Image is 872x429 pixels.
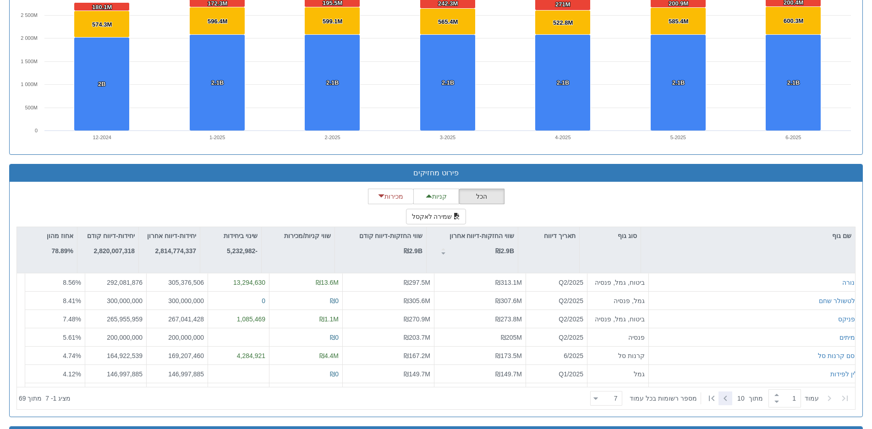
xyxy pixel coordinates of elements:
div: 265,955,959 [89,315,143,324]
div: מנורה [842,278,859,287]
div: Q2/2025 [530,333,583,342]
button: קניות [413,189,459,204]
button: הכל [459,189,505,204]
text: 5-2025 [670,135,686,140]
div: גמל [591,369,645,379]
div: גמל, פנסיה [591,296,645,305]
div: שווי קניות/מכירות [262,227,335,244]
span: ₪205M [501,334,522,341]
tspan: 600.3M [784,17,803,24]
tspan: 596.4M [208,18,227,25]
tspan: 2.1B [672,79,685,86]
div: סוג גוף [580,227,641,244]
span: ₪0 [330,370,339,378]
span: ₪307.6M [495,297,522,304]
tspan: 574.3M [92,21,112,28]
div: Q2/2025 [530,315,583,324]
text: 4-2025 [555,135,570,140]
span: ₪305.6M [404,297,430,304]
span: ‏עמוד [805,394,819,403]
text: 12-2024 [93,135,111,140]
text: 500M [25,105,38,110]
div: ‏מציג 1 - 7 ‏ מתוך 69 [19,388,71,408]
div: 305,376,506 [150,278,204,287]
tspan: 599.1M [323,18,342,25]
div: 146,997,885 [89,369,143,379]
div: 1,085,469 [212,315,265,324]
button: קסם קרנות סל [818,351,859,360]
span: 10 [737,394,749,403]
tspan: 565.4M [438,18,458,25]
div: 292,081,876 [89,278,143,287]
div: 0 [212,296,265,305]
div: 7.48 % [29,315,81,324]
span: ₪203.7M [404,334,430,341]
div: Q1/2025 [530,369,583,379]
div: שם גוף [641,227,855,244]
span: ₪270.9M [404,315,430,323]
strong: ₪2.9B [495,247,514,255]
tspan: 271M [555,1,570,8]
div: קרנות סל [591,351,645,360]
span: ₪0 [330,297,339,304]
button: מכירות [368,189,414,204]
text: 3-2025 [440,135,455,140]
span: ₪173.5M [495,352,522,359]
button: עמיתים [839,333,859,342]
button: ילין לפידות [830,369,859,379]
button: אלטשולר שחם [819,296,859,305]
div: 267,041,428 [150,315,204,324]
div: 300,000,000 [89,296,143,305]
p: יחידות-דיווח אחרון [147,231,196,241]
div: 146,997,885 [150,369,204,379]
strong: 2,820,007,318 [93,247,135,255]
strong: ₪2.9B [404,247,422,255]
strong: -5,232,982 [227,247,258,255]
p: שינוי ביחידות [224,231,258,241]
div: 4.74 % [29,351,81,360]
div: 4,284,921 [212,351,265,360]
tspan: 2.1B [211,79,224,86]
tspan: 2.1B [442,79,454,86]
div: 164,922,539 [89,351,143,360]
div: 8.41 % [29,296,81,305]
div: 4.12 % [29,369,81,379]
tspan: 1 000M [21,81,38,87]
tspan: 2.1B [557,79,569,86]
div: 200,000,000 [89,333,143,342]
p: שווי החזקות-דיווח אחרון [450,231,514,241]
span: ₪1.1M [319,315,339,323]
button: הפניקס [838,315,859,324]
text: 1-2025 [209,135,225,140]
div: 6/2025 [530,351,583,360]
tspan: 2.1B [326,79,339,86]
text: 0 [35,128,38,133]
text: 2-2025 [324,135,340,140]
span: ₪149.7M [495,370,522,378]
span: ₪167.2M [404,352,430,359]
span: ₪4.4M [319,352,339,359]
tspan: 2B [98,81,106,87]
tspan: 2 000M [21,35,38,41]
div: 169,207,460 [150,351,204,360]
tspan: 2 500M [21,12,38,18]
tspan: 522.8M [553,19,573,26]
div: 8.56 % [29,278,81,287]
tspan: 585.4M [669,18,688,25]
text: 6-2025 [785,135,801,140]
strong: 2,814,774,337 [155,247,196,255]
div: Q2/2025 [530,278,583,287]
div: 200,000,000 [150,333,204,342]
h3: פירוט מחזיקים [16,169,856,177]
tspan: 1 500M [21,59,38,64]
span: ‏מספר רשומות בכל עמוד [630,394,697,403]
div: תאריך דיווח [518,227,579,244]
strong: 78.89% [52,247,73,255]
div: 13,294,630 [212,278,265,287]
div: ביטוח, גמל, פנסיה [591,278,645,287]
